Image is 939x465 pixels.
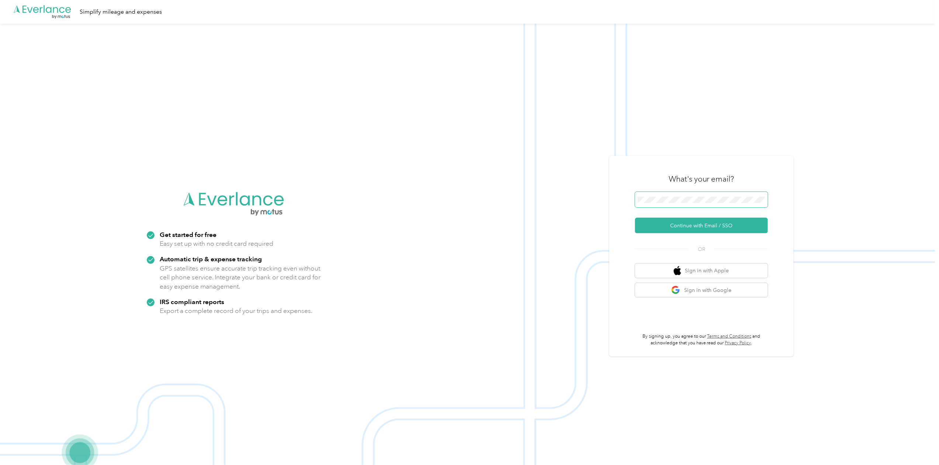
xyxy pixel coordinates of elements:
p: By signing up, you agree to our and acknowledge that you have read our . [635,333,768,346]
p: Export a complete record of your trips and expenses. [160,306,312,316]
img: google logo [671,286,680,295]
img: apple logo [674,266,681,275]
a: Privacy Policy [725,340,751,346]
p: GPS satellites ensure accurate trip tracking even without cell phone service. Integrate your bank... [160,264,321,291]
strong: Get started for free [160,231,216,238]
strong: Automatic trip & expense tracking [160,255,262,263]
a: Terms and Conditions [707,334,752,339]
strong: IRS compliant reports [160,298,224,306]
p: Easy set up with no credit card required [160,239,273,248]
span: OR [689,245,714,253]
h3: What's your email? [669,174,734,184]
button: Continue with Email / SSO [635,218,768,233]
button: google logoSign in with Google [635,283,768,297]
div: Simplify mileage and expenses [80,7,162,17]
button: apple logoSign in with Apple [635,263,768,278]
